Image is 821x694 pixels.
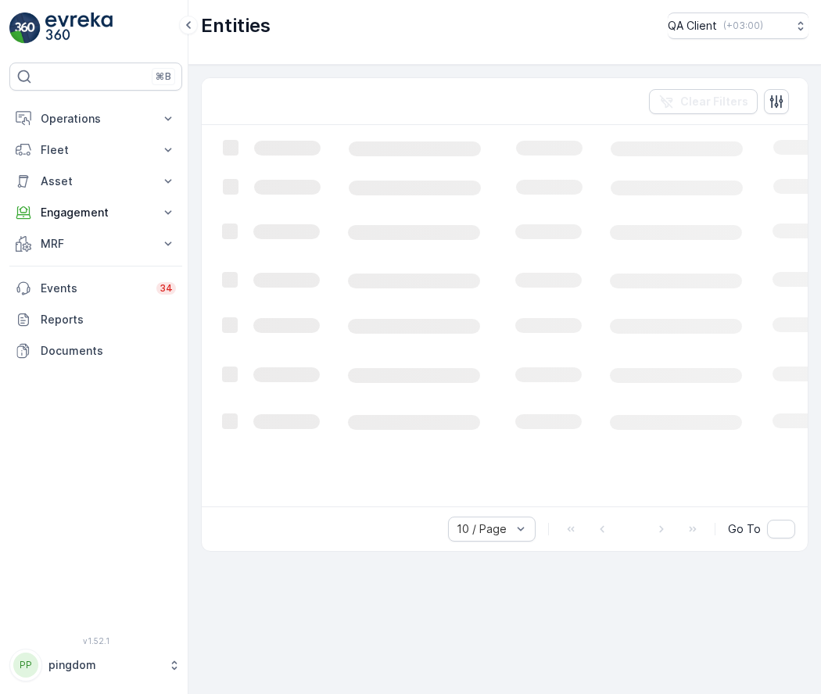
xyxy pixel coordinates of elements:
p: Fleet [41,142,151,158]
p: Events [41,281,147,296]
a: Documents [9,335,182,367]
img: logo [9,13,41,44]
span: v 1.52.1 [9,636,182,646]
p: ( +03:00 ) [723,20,763,32]
p: MRF [41,236,151,252]
button: Engagement [9,197,182,228]
img: logo_light-DOdMpM7g.png [45,13,113,44]
p: Operations [41,111,151,127]
p: Documents [41,343,176,359]
p: QA Client [668,18,717,34]
a: Reports [9,304,182,335]
p: pingdom [48,657,160,673]
p: Engagement [41,205,151,220]
button: QA Client(+03:00) [668,13,808,39]
button: MRF [9,228,182,259]
button: Clear Filters [649,89,758,114]
p: Asset [41,173,151,189]
p: Reports [41,312,176,327]
p: Clear Filters [680,94,748,109]
button: PPpingdom [9,649,182,681]
p: ⌘B [156,70,171,83]
button: Fleet [9,134,182,166]
p: 34 [160,282,173,295]
span: Go To [728,521,761,537]
a: Events34 [9,273,182,304]
p: Entities [201,13,271,38]
div: PP [13,653,38,678]
button: Asset [9,166,182,197]
button: Operations [9,103,182,134]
